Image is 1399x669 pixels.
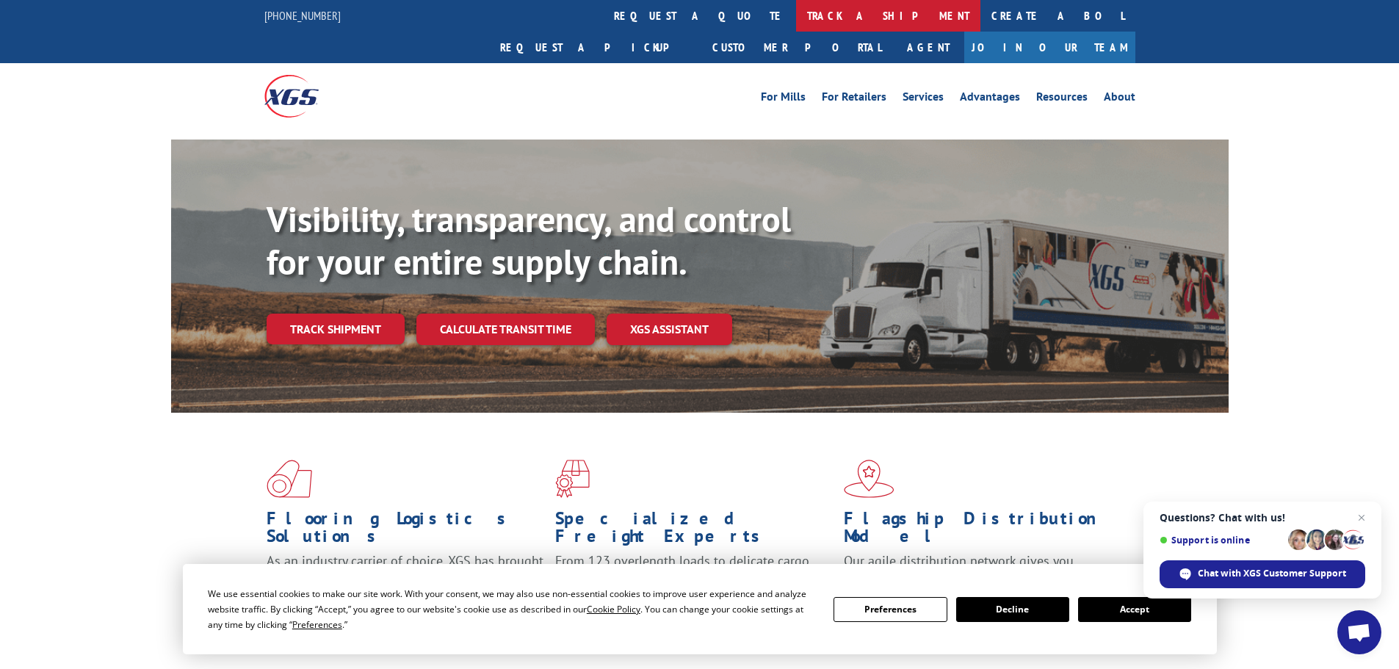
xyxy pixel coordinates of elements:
a: For Mills [761,91,806,107]
button: Decline [956,597,1069,622]
a: Calculate transit time [416,314,595,345]
p: From 123 overlength loads to delicate cargo, our experienced staff knows the best way to move you... [555,552,833,618]
h1: Flooring Logistics Solutions [267,510,544,552]
div: We use essential cookies to make our site work. With your consent, we may also use non-essential ... [208,586,816,632]
button: Preferences [834,597,947,622]
h1: Specialized Freight Experts [555,510,833,552]
a: Open chat [1337,610,1381,654]
a: About [1104,91,1135,107]
h1: Flagship Distribution Model [844,510,1121,552]
a: Advantages [960,91,1020,107]
div: Cookie Consent Prompt [183,564,1217,654]
b: Visibility, transparency, and control for your entire supply chain. [267,196,791,284]
a: For Retailers [822,91,886,107]
span: As an industry carrier of choice, XGS has brought innovation and dedication to flooring logistics... [267,552,543,604]
img: xgs-icon-total-supply-chain-intelligence-red [267,460,312,498]
a: Agent [892,32,964,63]
span: Preferences [292,618,342,631]
a: Customer Portal [701,32,892,63]
img: xgs-icon-focused-on-flooring-red [555,460,590,498]
span: Questions? Chat with us! [1160,512,1365,524]
button: Accept [1078,597,1191,622]
span: Our agile distribution network gives you nationwide inventory management on demand. [844,552,1114,587]
a: Join Our Team [964,32,1135,63]
a: Resources [1036,91,1088,107]
img: xgs-icon-flagship-distribution-model-red [844,460,894,498]
span: Cookie Policy [587,603,640,615]
span: Support is online [1160,535,1283,546]
span: Chat with XGS Customer Support [1198,567,1346,580]
a: Request a pickup [489,32,701,63]
a: Services [903,91,944,107]
a: XGS ASSISTANT [607,314,732,345]
a: [PHONE_NUMBER] [264,8,341,23]
a: Track shipment [267,314,405,344]
span: Chat with XGS Customer Support [1160,560,1365,588]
